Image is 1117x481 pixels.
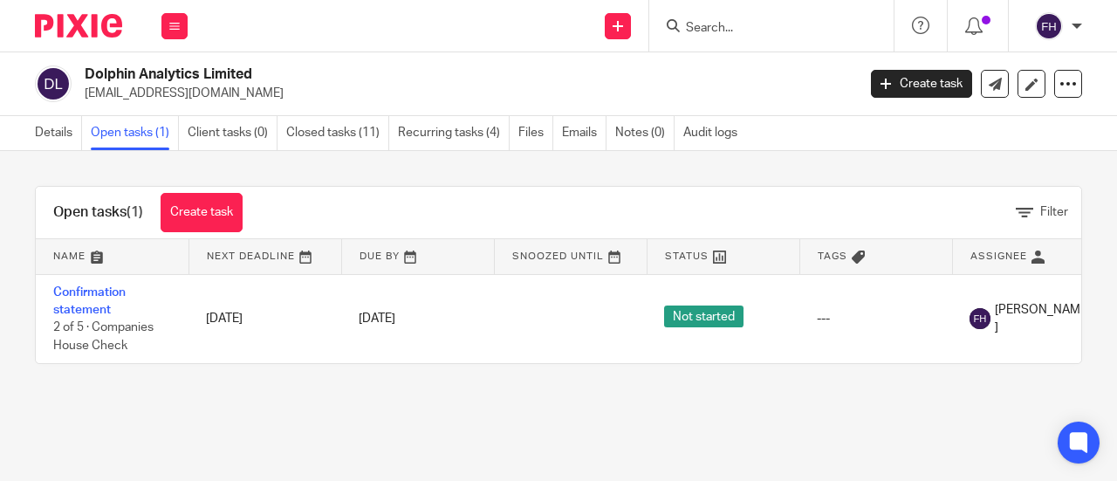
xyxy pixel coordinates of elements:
[188,274,341,363] td: [DATE]
[35,116,82,150] a: Details
[286,116,389,150] a: Closed tasks (11)
[35,65,72,102] img: svg%3E
[53,203,143,222] h1: Open tasks
[398,116,510,150] a: Recurring tasks (4)
[665,251,709,261] span: Status
[684,21,841,37] input: Search
[188,116,278,150] a: Client tasks (0)
[85,65,693,84] h2: Dolphin Analytics Limited
[161,193,243,232] a: Create task
[53,286,126,316] a: Confirmation statement
[35,14,122,38] img: Pixie
[970,308,990,329] img: svg%3E
[817,310,935,327] div: ---
[359,313,395,325] span: [DATE]
[615,116,675,150] a: Notes (0)
[818,251,847,261] span: Tags
[512,251,604,261] span: Snoozed Until
[871,70,972,98] a: Create task
[85,85,845,102] p: [EMAIL_ADDRESS][DOMAIN_NAME]
[53,321,154,352] span: 2 of 5 · Companies House Check
[1040,206,1068,218] span: Filter
[1035,12,1063,40] img: svg%3E
[562,116,606,150] a: Emails
[518,116,553,150] a: Files
[91,116,179,150] a: Open tasks (1)
[995,301,1087,337] span: [PERSON_NAME]
[683,116,746,150] a: Audit logs
[664,306,744,327] span: Not started
[127,205,143,219] span: (1)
